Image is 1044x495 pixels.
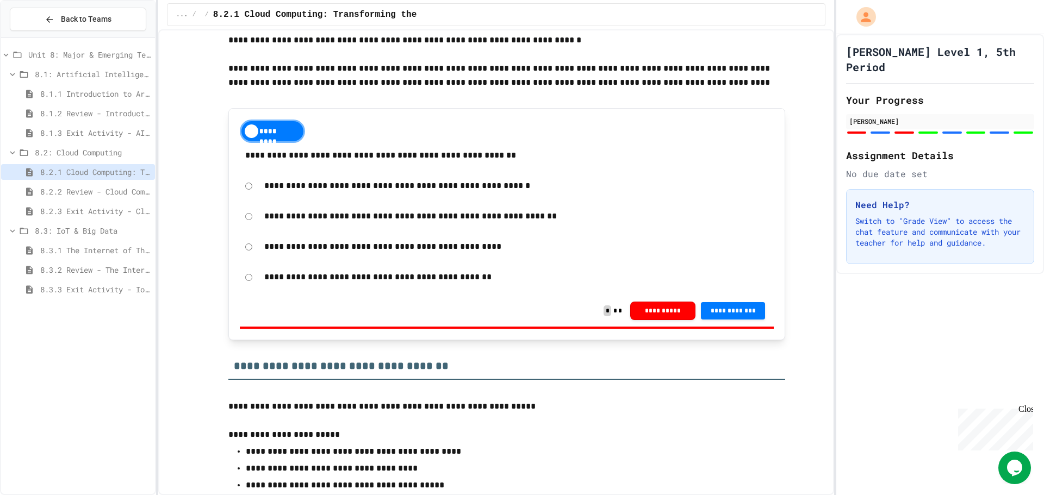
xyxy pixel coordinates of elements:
iframe: chat widget [998,452,1033,484]
span: 8.3.3 Exit Activity - IoT Data Detective Challenge [40,284,151,295]
span: 8.2: Cloud Computing [35,147,151,158]
span: 8.2.1 Cloud Computing: Transforming the Digital World [40,166,151,178]
span: 8.1.3 Exit Activity - AI Detective [40,127,151,139]
h2: Assignment Details [846,148,1034,163]
button: Back to Teams [10,8,146,31]
span: 8.2.1 Cloud Computing: Transforming the Digital World [213,8,490,21]
span: Back to Teams [61,14,111,25]
div: Chat with us now!Close [4,4,75,69]
div: My Account [845,4,879,29]
span: 8.1.2 Review - Introduction to Artificial Intelligence [40,108,151,119]
span: 8.3.1 The Internet of Things and Big Data: Our Connected Digital World [40,245,151,256]
span: 8.1.1 Introduction to Artificial Intelligence [40,88,151,99]
span: ... [176,10,188,19]
span: 8.2.2 Review - Cloud Computing [40,186,151,197]
div: No due date set [846,167,1034,180]
span: Unit 8: Major & Emerging Technologies [28,49,151,60]
h3: Need Help? [855,198,1025,211]
span: / [192,10,196,19]
div: [PERSON_NAME] [849,116,1031,126]
h1: [PERSON_NAME] Level 1, 5th Period [846,44,1034,74]
span: 8.3: IoT & Big Data [35,225,151,236]
span: 8.1: Artificial Intelligence Basics [35,68,151,80]
span: 8.3.2 Review - The Internet of Things and Big Data [40,264,151,275]
span: 8.2.3 Exit Activity - Cloud Service Detective [40,205,151,217]
span: / [205,10,209,19]
h2: Your Progress [846,92,1034,108]
iframe: chat widget [954,404,1033,450]
p: Switch to "Grade View" to access the chat feature and communicate with your teacher for help and ... [855,216,1025,248]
